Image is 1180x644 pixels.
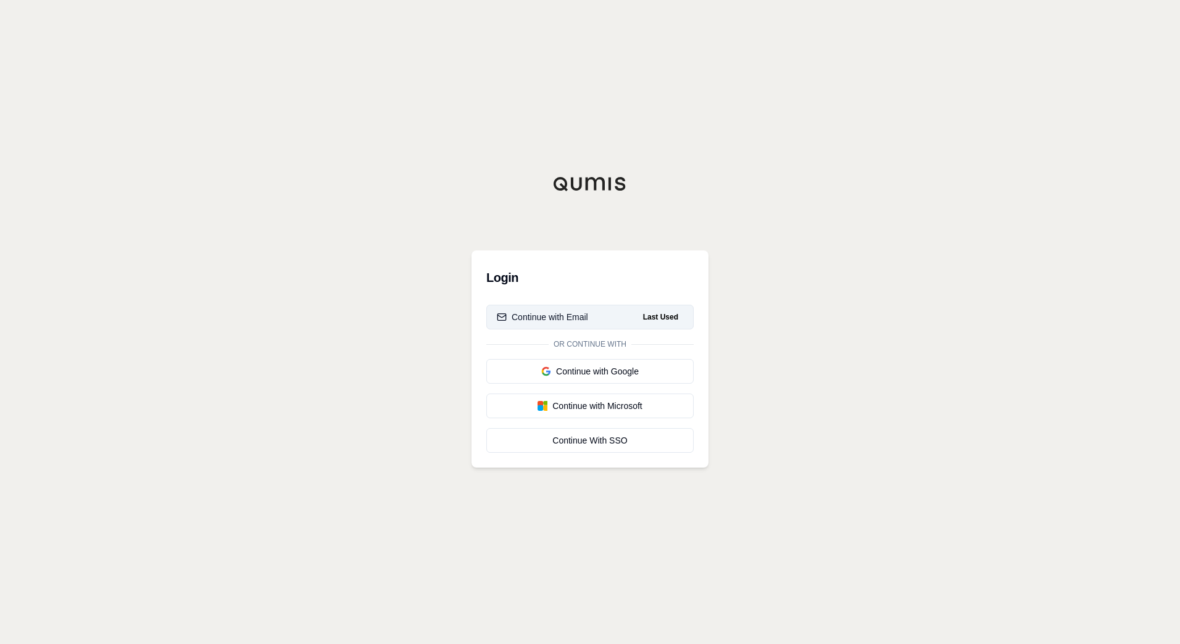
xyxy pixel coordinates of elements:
[486,305,694,329] button: Continue with EmailLast Used
[486,265,694,290] h3: Login
[497,434,683,447] div: Continue With SSO
[486,359,694,384] button: Continue with Google
[553,176,627,191] img: Qumis
[486,428,694,453] a: Continue With SSO
[549,339,631,349] span: Or continue with
[497,311,588,323] div: Continue with Email
[638,310,683,324] span: Last Used
[497,365,683,378] div: Continue with Google
[486,394,694,418] button: Continue with Microsoft
[497,400,683,412] div: Continue with Microsoft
